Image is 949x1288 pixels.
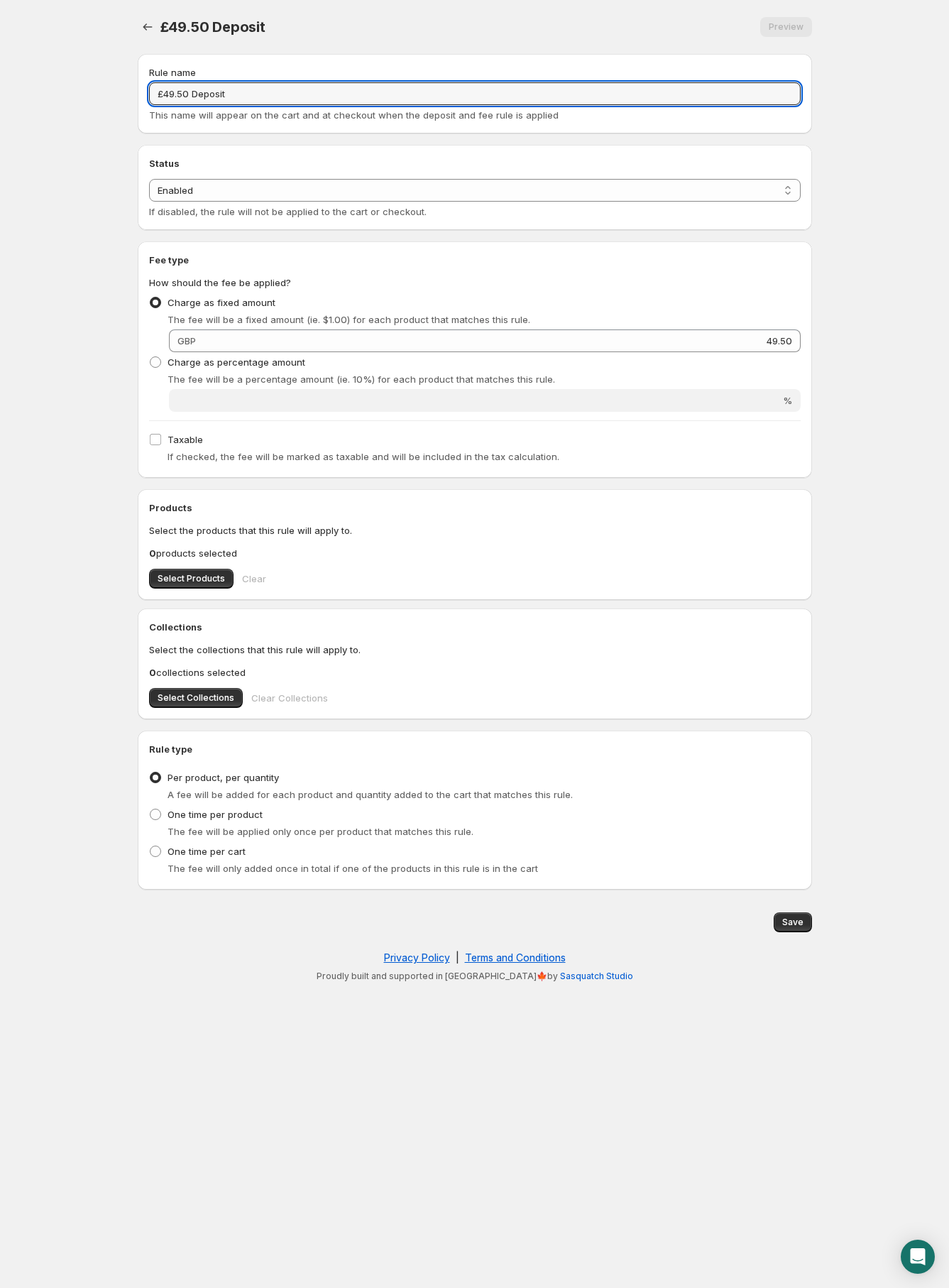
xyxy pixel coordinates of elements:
[465,951,566,964] a: Terms and Conditions
[168,809,263,820] span: One time per product
[149,156,801,170] h2: Status
[149,546,801,560] p: products selected
[168,314,530,325] span: The fee will be a fixed amount (ie. $1.00) for each product that matches this rule.
[149,109,559,121] span: This name will appear on the cart and at checkout when the deposit and fee rule is applied
[149,643,801,657] p: Select the collections that this rule will apply to.
[168,356,305,368] span: Charge as percentage amount
[158,692,234,704] span: Select Collections
[149,547,156,559] b: 0
[149,620,801,634] h2: Collections
[168,434,203,445] span: Taxable
[145,971,805,982] p: Proudly built and supported in [GEOGRAPHIC_DATA]🍁by
[774,912,812,932] button: Save
[149,742,801,756] h2: Rule type
[158,573,225,584] span: Select Products
[149,523,801,537] p: Select the products that this rule will apply to.
[168,297,275,308] span: Charge as fixed amount
[149,206,427,217] span: If disabled, the rule will not be applied to the cart or checkout.
[149,277,291,288] span: How should the fee be applied?
[138,17,158,37] button: Settings
[901,1240,935,1274] div: Open Intercom Messenger
[149,688,243,708] button: Select Collections
[149,67,196,78] span: Rule name
[168,863,538,874] span: The fee will only added once in total if one of the products in this rule is in the cart
[149,501,801,515] h2: Products
[149,253,801,267] h2: Fee type
[168,826,473,837] span: The fee will be applied only once per product that matches this rule.
[783,395,792,406] span: %
[168,846,246,857] span: One time per cart
[177,335,196,346] span: GBP
[782,917,803,928] span: Save
[168,451,559,462] span: If checked, the fee will be marked as taxable and will be included in the tax calculation.
[560,971,633,981] a: Sasquatch Studio
[168,772,279,783] span: Per product, per quantity
[456,951,459,964] span: |
[168,789,573,800] span: A fee will be added for each product and quantity added to the cart that matches this rule.
[149,569,234,589] button: Select Products
[160,18,265,36] span: £49.50 Deposit
[384,951,450,964] a: Privacy Policy
[149,665,801,680] p: collections selected
[168,372,801,386] p: The fee will be a percentage amount (ie. 10%) for each product that matches this rule.
[149,667,156,678] b: 0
